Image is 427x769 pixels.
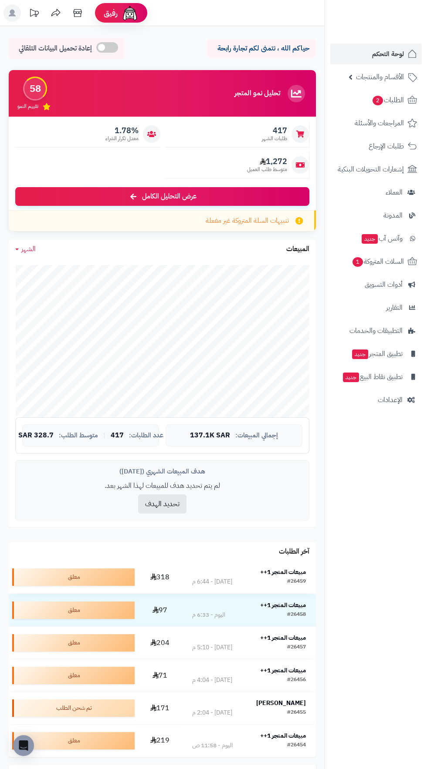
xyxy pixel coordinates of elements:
[262,135,287,142] span: طلبات الشهر
[12,667,135,684] div: معلق
[342,371,403,383] span: تطبيق نقاط البيع
[190,432,230,440] span: 137.1K SAR
[256,698,306,708] strong: [PERSON_NAME]
[138,725,182,757] td: 219
[287,709,306,717] div: #26455
[330,90,422,111] a: الطلبات2
[330,228,422,249] a: وآتس آبجديد
[386,186,403,198] span: العملاء
[247,166,287,173] span: متوسط طلب العميل
[19,44,92,54] span: إعادة تحميل البيانات التلقائي
[22,481,302,491] p: لم يتم تحديد هدف للمبيعات لهذا الشهر بعد.
[235,432,278,439] span: إجمالي المبيعات:
[247,157,287,166] span: 1,272
[338,163,404,175] span: إشعارات التحويلات البنكية
[138,692,182,724] td: 171
[279,548,309,556] h3: آخر الطلبات
[330,251,422,272] a: السلات المتروكة1
[23,4,45,24] a: تحديثات المنصة
[192,643,232,652] div: [DATE] - 5:10 م
[330,159,422,180] a: إشعارات التحويلات البنكية
[352,257,363,267] span: 1
[206,216,289,226] span: تنبيهات السلة المتروكة غير مفعلة
[356,71,404,83] span: الأقسام والمنتجات
[17,103,38,110] span: تقييم النمو
[383,209,403,222] span: المدونة
[365,279,403,291] span: أدوات التسويق
[286,245,309,253] h3: المبيعات
[142,191,197,201] span: عرض التحليل الكامل
[12,634,135,651] div: معلق
[349,325,403,337] span: التطبيقات والخدمات
[121,4,139,22] img: ai-face.png
[13,735,34,756] div: Open Intercom Messenger
[352,349,368,359] span: جديد
[351,348,403,360] span: تطبيق المتجر
[12,601,135,619] div: معلق
[105,135,139,142] span: معدل تكرار الشراء
[18,432,54,440] span: 328.7 SAR
[330,390,422,410] a: الإعدادات
[330,113,422,134] a: المراجعات والأسئلة
[105,126,139,135] span: 1.78%
[330,205,422,226] a: المدونة
[15,244,36,254] a: الشهر
[361,232,403,245] span: وآتس آب
[330,343,422,364] a: تطبيق المتجرجديد
[373,96,383,105] span: 2
[260,731,306,740] strong: مبيعات المتجر 1++
[260,568,306,577] strong: مبيعات المتجر 1++
[372,94,404,106] span: الطلبات
[287,676,306,685] div: #26456
[104,8,118,18] span: رفيق
[362,234,378,244] span: جديد
[287,578,306,586] div: #26459
[138,494,186,514] button: تحديد الهدف
[369,140,404,152] span: طلبات الإرجاع
[287,741,306,750] div: #26454
[192,709,232,717] div: [DATE] - 2:04 م
[287,643,306,652] div: #26457
[355,117,404,129] span: المراجعات والأسئلة
[12,568,135,586] div: معلق
[15,187,309,206] a: عرض التحليل الكامل
[138,594,182,626] td: 97
[330,366,422,387] a: تطبيق نقاط البيعجديد
[213,44,309,54] p: حياكم الله ، نتمنى لكم تجارة رابحة
[22,467,302,476] div: هدف المبيعات الشهري ([DATE])
[192,578,232,586] div: [DATE] - 6:44 م
[330,297,422,318] a: التقارير
[330,320,422,341] a: التطبيقات والخدمات
[260,601,306,610] strong: مبيعات المتجر 1++
[21,244,36,254] span: الشهر
[138,561,182,593] td: 318
[287,611,306,619] div: #26458
[330,44,422,64] a: لوحة التحكم
[330,274,422,295] a: أدوات التسويق
[262,126,287,135] span: 417
[129,432,163,439] span: عدد الطلبات:
[12,732,135,749] div: معلق
[192,741,233,750] div: اليوم - 11:58 ص
[260,666,306,675] strong: مبيعات المتجر 1++
[138,659,182,692] td: 71
[352,255,404,268] span: السلات المتروكة
[372,48,404,60] span: لوحة التحكم
[378,394,403,406] span: الإعدادات
[343,373,359,382] span: جديد
[234,90,280,97] h3: تحليل نمو المتجر
[330,136,422,157] a: طلبات الإرجاع
[59,432,98,439] span: متوسط الطلب:
[138,627,182,659] td: 204
[260,633,306,642] strong: مبيعات المتجر 1++
[386,302,403,314] span: التقارير
[103,432,105,439] span: |
[192,611,225,619] div: اليوم - 6:33 م
[111,432,124,440] span: 417
[12,699,135,717] div: تم شحن الطلب
[330,182,422,203] a: العملاء
[192,676,232,685] div: [DATE] - 4:04 م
